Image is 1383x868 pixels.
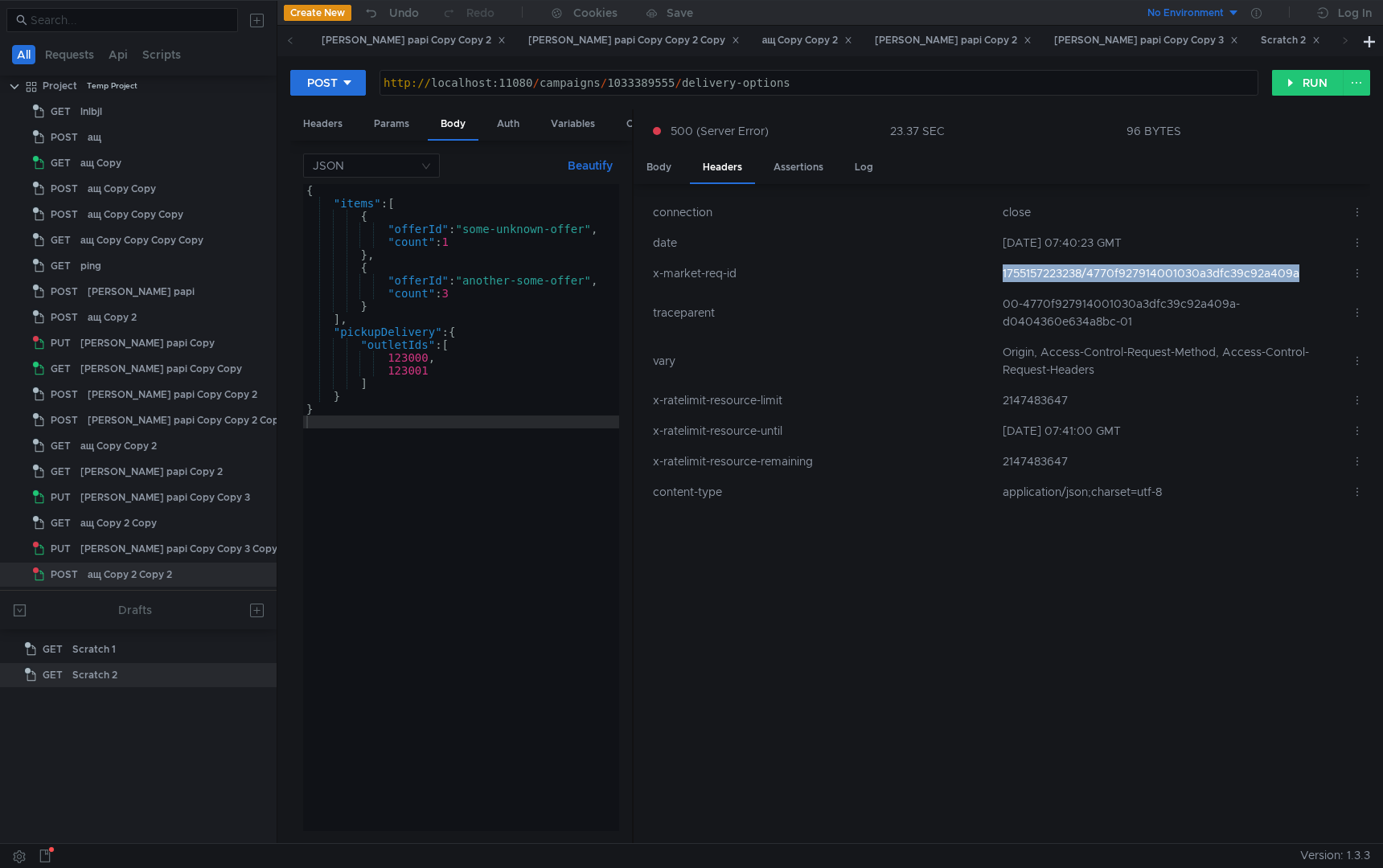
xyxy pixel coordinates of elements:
[538,109,608,139] div: Variables
[1054,32,1238,49] div: [PERSON_NAME] papi Copy Copy 3
[51,305,78,330] span: POST
[484,109,532,139] div: Auth
[646,385,996,416] td: x-ratelimit-resource-limit
[51,125,78,149] span: POST
[87,74,137,98] div: Temp Project
[351,1,430,25] button: Undo
[12,45,35,64] button: All
[1300,844,1370,867] span: Version: 1.3.3
[646,197,996,227] td: connection
[290,109,355,139] div: Headers
[51,563,78,587] span: POST
[290,70,366,96] button: POST
[51,434,71,458] span: GET
[137,45,186,64] button: Scripts
[51,383,78,407] span: POST
[40,45,99,64] button: Requests
[646,337,996,385] td: vary
[51,537,71,561] span: PUT
[80,485,250,510] div: [PERSON_NAME] papi Copy Copy 3
[690,153,755,184] div: Headers
[996,385,1345,416] td: 2147483647
[88,177,156,201] div: ащ Copy Copy
[1261,32,1320,49] div: Scratch 2
[996,227,1345,258] td: [DATE] 07:40:23 GMT
[51,151,71,175] span: GET
[43,637,63,661] span: GET
[996,446,1345,477] td: 2147483647
[996,477,1345,507] td: application/json;charset=utf-8
[72,663,117,687] div: Scratch 2
[88,125,101,149] div: ащ
[284,5,351,21] button: Create New
[996,197,1345,227] td: close
[671,122,769,140] span: 500 (Server Error)
[51,331,71,355] span: PUT
[389,3,419,23] div: Undo
[875,32,1032,49] div: [PERSON_NAME] papi Copy 2
[51,408,78,432] span: POST
[1127,124,1181,138] div: 96 BYTES
[51,177,78,201] span: POST
[88,280,195,304] div: [PERSON_NAME] papi
[890,124,945,138] div: 23.37 SEC
[428,109,478,141] div: Body
[43,74,77,98] div: Project
[361,109,422,139] div: Params
[80,460,223,484] div: [PERSON_NAME] papi Copy 2
[80,511,157,535] div: ащ Copy 2 Copy
[1147,6,1224,21] div: No Environment
[466,3,495,23] div: Redo
[646,227,996,258] td: date
[51,100,71,124] span: GET
[51,357,71,381] span: GET
[614,109,667,139] div: Other
[646,416,996,446] td: x-ratelimit-resource-until
[528,32,740,49] div: [PERSON_NAME] papi Copy Copy 2 Copy
[51,485,71,510] span: PUT
[118,600,152,620] div: Drafts
[80,357,242,381] div: [PERSON_NAME] papi Copy Copy
[646,477,996,507] td: content-type
[634,153,684,182] div: Body
[646,289,996,337] td: traceparent
[43,663,63,687] span: GET
[762,32,853,49] div: ащ Copy Copy 2
[80,100,102,124] div: lnlbjl
[88,408,285,432] div: [PERSON_NAME] papi Copy Copy 2 Copy
[51,254,71,278] span: GET
[646,446,996,477] td: x-ratelimit-resource-remaining
[996,337,1345,385] td: Origin, Access-Control-Request-Method, Access-Control-Request-Headers
[80,151,121,175] div: ащ Copy
[646,258,996,289] td: x-market-req-id
[307,74,338,92] div: POST
[1272,70,1344,96] button: RUN
[80,228,203,252] div: ащ Copy Copy Copy Copy
[996,258,1345,289] td: 1755157223238/4770f927914001030a3dfc39c92a409a
[573,3,618,23] div: Cookies
[51,280,78,304] span: POST
[51,228,71,252] span: GET
[51,203,78,227] span: POST
[51,511,71,535] span: GET
[88,203,183,227] div: ащ Copy Copy Copy
[72,637,116,661] div: Scratch 1
[80,254,101,278] div: ping
[842,153,886,182] div: Log
[51,460,71,484] span: GET
[561,156,619,175] button: Beautify
[1338,3,1372,23] div: Log In
[996,289,1345,337] td: 00-4770f927914001030a3dfc39c92a409a-d0404360e634a8bc-01
[430,1,506,25] button: Redo
[996,416,1345,446] td: [DATE] 07:41:00 GMT
[88,383,257,407] div: [PERSON_NAME] papi Copy Copy 2
[31,11,228,29] input: Search...
[80,434,157,458] div: ащ Copy Copy 2
[88,305,137,330] div: ащ Copy 2
[104,45,133,64] button: Api
[80,537,277,561] div: [PERSON_NAME] papi Copy Copy 3 Copy
[667,7,693,18] div: Save
[80,331,215,355] div: [PERSON_NAME] papi Copy
[322,32,506,49] div: [PERSON_NAME] papi Copy Copy 2
[88,563,172,587] div: ащ Copy 2 Copy 2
